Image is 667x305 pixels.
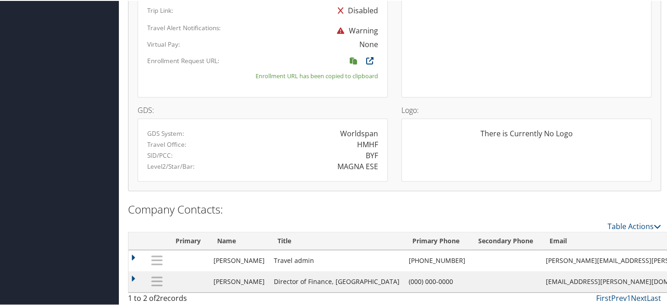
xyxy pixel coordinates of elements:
[404,231,470,249] th: Primary Phone
[147,161,195,170] label: Level2/Star/Bar:
[366,149,378,160] div: BYF
[209,270,269,291] td: [PERSON_NAME]
[269,270,404,291] td: Director of Finance, [GEOGRAPHIC_DATA]
[608,220,661,230] a: Table Actions
[596,292,611,302] a: First
[404,249,470,270] td: [PHONE_NUMBER]
[470,231,541,249] th: Secondary Phone
[167,231,209,249] th: Primary
[269,231,404,249] th: Title
[404,270,470,291] td: (000) 000-0000
[156,292,160,302] span: 2
[357,138,378,149] div: HMHF
[138,106,388,113] h4: GDS:
[631,292,647,302] a: Next
[359,38,378,49] div: None
[627,292,631,302] a: 1
[147,55,219,64] label: Enrollment Request URL:
[147,39,180,48] label: Virtual Pay:
[209,231,269,249] th: Name
[340,127,378,138] div: Worldspan
[147,5,173,14] label: Trip Link:
[269,249,404,270] td: Travel admin
[147,128,184,137] label: GDS System:
[209,249,269,270] td: [PERSON_NAME]
[332,25,378,35] span: Warning
[147,150,173,159] label: SID/PCC:
[411,127,642,145] div: There is Currently No Logo
[333,1,378,18] div: Disabled
[128,201,661,216] h2: Company Contacts:
[647,292,661,302] a: Last
[256,71,378,80] small: Enrollment URL has been copied to clipboard
[611,292,627,302] a: Prev
[147,22,221,32] label: Travel Alert Notifications:
[147,139,187,148] label: Travel Office:
[337,160,378,171] div: MAGNA ESE
[401,106,651,113] h4: Logo:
